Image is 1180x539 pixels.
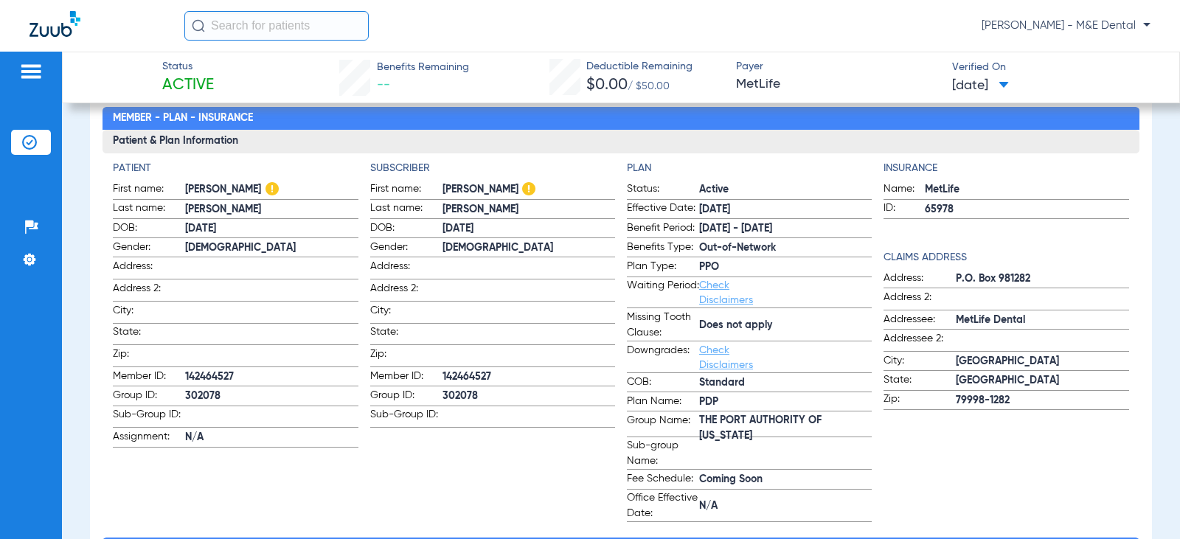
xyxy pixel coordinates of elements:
[627,240,699,257] span: Benefits Type:
[265,182,279,195] img: Hazard
[1106,468,1180,539] iframe: Chat Widget
[113,324,185,344] span: State:
[699,318,872,333] span: Does not apply
[370,161,615,176] h4: Subscriber
[627,181,699,199] span: Status:
[736,59,940,74] span: Payer
[699,375,872,391] span: Standard
[185,430,358,445] span: N/A
[884,331,956,351] span: Addressee 2:
[699,260,872,275] span: PPO
[113,201,185,218] span: Last name:
[113,259,185,279] span: Address:
[586,77,628,93] span: $0.00
[736,75,940,94] span: MetLife
[699,498,872,514] span: N/A
[627,310,699,341] span: Missing Tooth Clause:
[442,182,615,198] span: [PERSON_NAME]
[699,421,872,437] span: THE PORT AUTHORITY OF [US_STATE]
[113,369,185,386] span: Member ID:
[370,281,442,301] span: Address 2:
[184,11,369,41] input: Search for patients
[699,280,753,305] a: Check Disclaimers
[113,388,185,406] span: Group ID:
[627,375,699,392] span: COB:
[699,345,753,370] a: Check Disclaimers
[113,181,185,199] span: First name:
[627,278,699,307] span: Waiting Period:
[956,393,1128,408] span: 79998-1282
[370,369,442,386] span: Member ID:
[370,220,442,238] span: DOB:
[185,389,358,404] span: 302078
[628,81,670,91] span: / $50.00
[627,259,699,277] span: Plan Type:
[113,281,185,301] span: Address 2:
[884,250,1128,265] h4: Claims Address
[884,372,956,390] span: State:
[113,347,185,366] span: Zip:
[162,75,214,96] span: Active
[699,202,872,218] span: [DATE]
[699,394,872,410] span: PDP
[956,313,1128,328] span: MetLife Dental
[192,19,205,32] img: Search Icon
[442,389,615,404] span: 302078
[185,240,358,256] span: [DEMOGRAPHIC_DATA]
[982,18,1150,33] span: [PERSON_NAME] - M&E Dental
[956,271,1128,287] span: P.O. Box 981282
[103,107,1139,131] h2: Member - Plan - Insurance
[370,240,442,257] span: Gender:
[627,161,872,176] app-breakdown-title: Plan
[586,59,693,74] span: Deductible Remaining
[370,324,442,344] span: State:
[113,303,185,323] span: City:
[627,201,699,218] span: Effective Date:
[952,77,1009,95] span: [DATE]
[627,220,699,238] span: Benefit Period:
[522,182,535,195] img: Hazard
[370,347,442,366] span: Zip:
[627,413,699,437] span: Group Name:
[442,369,615,385] span: 142464527
[884,181,925,199] span: Name:
[377,78,390,91] span: --
[884,201,925,218] span: ID:
[699,221,872,237] span: [DATE] - [DATE]
[185,369,358,385] span: 142464527
[370,407,442,427] span: Sub-Group ID:
[884,271,956,288] span: Address:
[162,59,214,74] span: Status
[113,240,185,257] span: Gender:
[113,407,185,427] span: Sub-Group ID:
[442,221,615,237] span: [DATE]
[370,259,442,279] span: Address:
[627,343,699,372] span: Downgrades:
[185,202,358,218] span: [PERSON_NAME]
[952,60,1156,75] span: Verified On
[370,181,442,199] span: First name:
[884,312,956,330] span: Addressee:
[370,388,442,406] span: Group ID:
[113,161,358,176] h4: Patient
[925,202,1128,218] span: 65978
[113,220,185,238] span: DOB:
[627,471,699,489] span: Fee Schedule:
[925,182,1128,198] span: MetLife
[884,353,956,371] span: City:
[627,490,699,521] span: Office Effective Date:
[884,161,1128,176] app-breakdown-title: Insurance
[103,130,1139,153] h3: Patient & Plan Information
[627,438,699,469] span: Sub-group Name:
[370,201,442,218] span: Last name:
[884,392,956,409] span: Zip:
[185,182,358,198] span: [PERSON_NAME]
[699,182,872,198] span: Active
[956,373,1128,389] span: [GEOGRAPHIC_DATA]
[442,240,615,256] span: [DEMOGRAPHIC_DATA]
[185,221,358,237] span: [DATE]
